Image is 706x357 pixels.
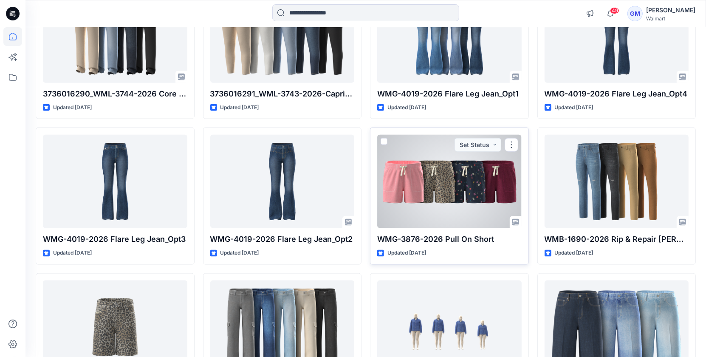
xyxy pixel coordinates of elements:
p: Updated [DATE] [555,249,593,258]
a: WMB-1690-2026 Rip & Repair Jean [545,135,689,228]
p: Updated [DATE] [555,103,593,112]
p: Updated [DATE] [387,103,426,112]
p: Updated [DATE] [220,249,259,258]
p: WMG-4019-2026 Flare Leg Jean_Opt3 [43,233,187,245]
div: [PERSON_NAME] [646,5,695,15]
p: WMG-3876-2026 Pull On Short [377,233,522,245]
span: 49 [610,7,619,14]
p: WMB-1690-2026 Rip & Repair [PERSON_NAME] [545,233,689,245]
p: Updated [DATE] [53,103,92,112]
p: WMG-4019-2026 Flare Leg Jean_Opt4 [545,88,689,100]
div: GM [627,6,643,21]
a: WMG-3876-2026 Pull On Short [377,135,522,228]
p: WMG-4019-2026 Flare Leg Jean_Opt2 [210,233,355,245]
p: Updated [DATE] [220,103,259,112]
p: Updated [DATE] [53,249,92,258]
p: Updated [DATE] [387,249,426,258]
p: 3736016291_WML-3743-2026-Capri Jegging-Inseam 23 Inch [210,88,355,100]
div: Walmart [646,15,695,22]
p: WMG-4019-2026 Flare Leg Jean_Opt1 [377,88,522,100]
p: 3736016290_WML-3744-2026 Core Woven Crop Straight Jegging - Inseam 29 [43,88,187,100]
a: WMG-4019-2026 Flare Leg Jean_Opt2 [210,135,355,228]
a: WMG-4019-2026 Flare Leg Jean_Opt3 [43,135,187,228]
